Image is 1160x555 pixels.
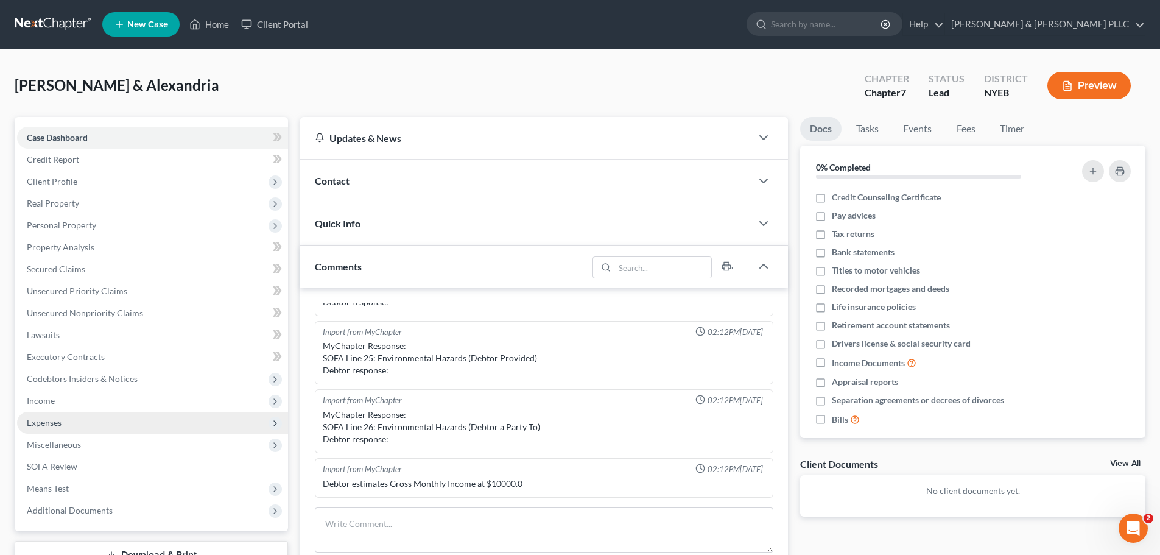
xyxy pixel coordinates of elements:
[315,175,350,186] span: Contact
[27,330,60,340] span: Lawsuits
[800,117,842,141] a: Docs
[27,461,77,472] span: SOFA Review
[708,395,763,406] span: 02:12PM[DATE]
[865,86,909,100] div: Chapter
[17,456,288,478] a: SOFA Review
[832,264,920,277] span: Titles to motor vehicles
[984,86,1028,100] div: NYEB
[17,302,288,324] a: Unsecured Nonpriority Claims
[865,72,909,86] div: Chapter
[946,117,985,141] a: Fees
[27,220,96,230] span: Personal Property
[846,117,888,141] a: Tasks
[832,357,905,369] span: Income Documents
[17,127,288,149] a: Case Dashboard
[27,483,69,493] span: Means Test
[27,352,105,362] span: Executory Contracts
[17,346,288,368] a: Executory Contracts
[323,327,402,338] div: Import from MyChapter
[315,261,362,272] span: Comments
[27,264,85,274] span: Secured Claims
[27,132,88,143] span: Case Dashboard
[832,228,874,240] span: Tax returns
[235,13,314,35] a: Client Portal
[27,242,94,252] span: Property Analysis
[17,324,288,346] a: Lawsuits
[984,72,1028,86] div: District
[832,301,916,313] span: Life insurance policies
[27,373,138,384] span: Codebtors Insiders & Notices
[27,395,55,406] span: Income
[27,417,62,428] span: Expenses
[1110,459,1141,468] a: View All
[323,395,402,406] div: Import from MyChapter
[832,246,895,258] span: Bank statements
[315,217,360,229] span: Quick Info
[800,458,878,470] div: Client Documents
[183,13,235,35] a: Home
[323,464,402,475] div: Import from MyChapter
[901,87,906,98] span: 7
[27,439,81,450] span: Miscellaneous
[323,409,765,445] div: MyChapter Response: SOFA Line 26: Environmental Hazards (Debtor a Party To) Debtor response:
[929,86,965,100] div: Lead
[17,149,288,171] a: Credit Report
[929,72,965,86] div: Status
[615,257,712,278] input: Search...
[27,286,127,296] span: Unsecured Priority Claims
[708,464,763,475] span: 02:12PM[DATE]
[832,414,848,426] span: Bills
[832,319,950,331] span: Retirement account statements
[832,191,941,203] span: Credit Counseling Certificate
[816,162,871,172] strong: 0% Completed
[832,283,949,295] span: Recorded mortgages and deeds
[15,76,219,94] span: [PERSON_NAME] & Alexandria
[127,20,168,29] span: New Case
[832,376,898,388] span: Appraisal reports
[17,236,288,258] a: Property Analysis
[27,308,143,318] span: Unsecured Nonpriority Claims
[27,505,113,515] span: Additional Documents
[832,394,1004,406] span: Separation agreements or decrees of divorces
[771,13,882,35] input: Search by name...
[27,154,79,164] span: Credit Report
[832,210,876,222] span: Pay advices
[17,258,288,280] a: Secured Claims
[1144,514,1153,523] span: 2
[323,340,765,376] div: MyChapter Response: SOFA Line 25: Environmental Hazards (Debtor Provided) Debtor response:
[1119,514,1148,543] iframe: Intercom live chat
[945,13,1145,35] a: [PERSON_NAME] & [PERSON_NAME] PLLC
[27,198,79,208] span: Real Property
[708,327,763,338] span: 02:12PM[DATE]
[810,485,1136,497] p: No client documents yet.
[315,132,737,144] div: Updates & News
[990,117,1034,141] a: Timer
[893,117,941,141] a: Events
[1047,72,1131,99] button: Preview
[27,176,77,186] span: Client Profile
[903,13,944,35] a: Help
[323,478,765,490] div: Debtor estimates Gross Monthly Income at $10000.0
[832,338,971,350] span: Drivers license & social security card
[17,280,288,302] a: Unsecured Priority Claims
